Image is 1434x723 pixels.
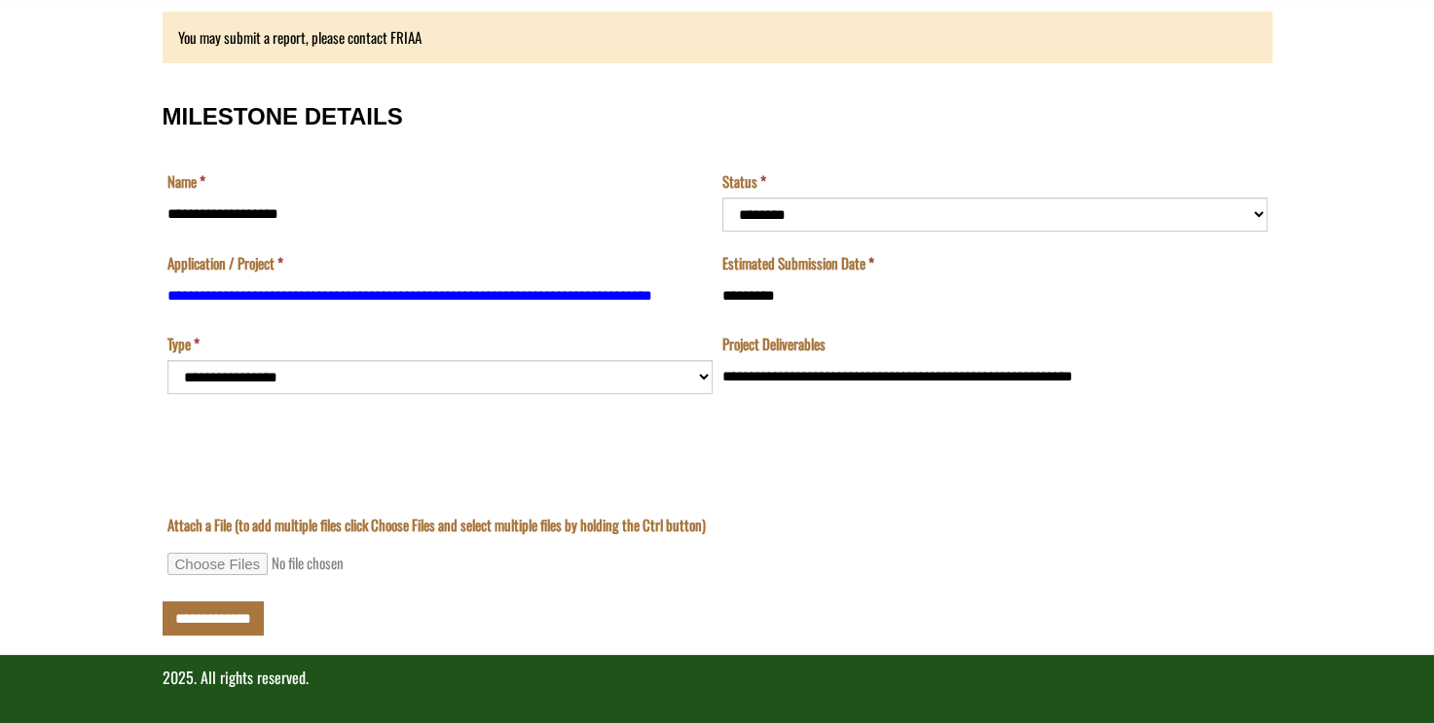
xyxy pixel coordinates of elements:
textarea: Project Deliverables [722,360,1268,455]
label: Project Deliverables [722,334,826,354]
label: Estimated Submission Date [722,253,874,273]
label: Application / Project [167,253,283,273]
span: . All rights reserved. [194,666,309,689]
label: Attach a File (to add multiple files click Choose Files and select multiple files by holding the ... [167,515,706,535]
input: Name [167,198,713,232]
div: Milestone Details [163,84,1272,635]
label: Status [722,171,766,192]
input: Application / Project is a required field. [167,278,713,312]
div: You may submit a report, please contact FRIAA [163,12,1272,63]
h3: MILESTONE DETAILS [163,104,1272,129]
label: Name [167,171,205,192]
label: Type [167,334,200,354]
fieldset: MILESTONE DETAILS [163,84,1272,476]
p: 2025 [163,667,1272,689]
input: Attach a File (to add multiple files click Choose Files and select multiple files by holding the ... [167,553,432,575]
